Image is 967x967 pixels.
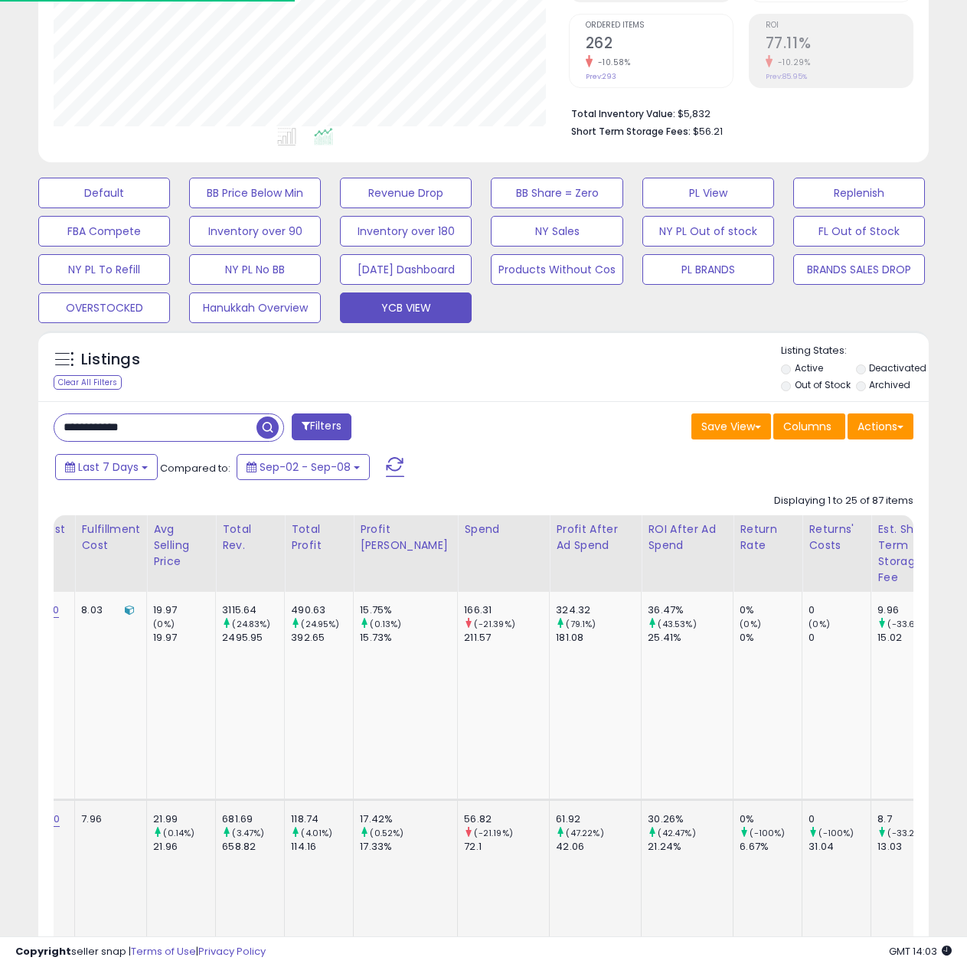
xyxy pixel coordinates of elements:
button: BB Share = Zero [491,178,622,208]
button: Sep-02 - Sep-08 [237,454,370,480]
div: 15.75% [360,603,457,617]
div: Return Rate [740,521,795,554]
div: 72.1 [464,840,549,854]
small: Prev: 85.95% [766,72,807,81]
small: (0%) [740,618,761,630]
button: BB Price Below Min [189,178,321,208]
span: Compared to: [160,461,230,475]
div: 0% [740,603,802,617]
span: Last 7 Days [78,459,139,475]
span: Sep-02 - Sep-08 [260,459,351,475]
div: Total Rev. [222,521,278,554]
button: PL BRANDS [642,254,774,285]
button: NY PL To Refill [38,254,170,285]
div: 31.04 [809,840,871,854]
b: Short Term Storage Fees: [571,125,691,138]
div: ROI After Ad Spend [648,521,727,554]
a: Privacy Policy [198,944,266,959]
small: (3.47%) [232,827,264,839]
div: 61.92 [556,812,641,826]
div: 19.97 [153,631,215,645]
span: $56.21 [693,124,723,139]
button: Save View [691,413,771,439]
h5: Listings [81,349,140,371]
button: FBA Compete [38,216,170,247]
div: 2495.95 [222,631,284,645]
div: 114.16 [291,840,353,854]
button: Filters [292,413,351,440]
div: Avg Selling Price [153,521,209,570]
div: 21.24% [648,840,733,854]
div: 7.96 [81,812,135,826]
button: Last 7 Days [55,454,158,480]
div: 0 [809,603,871,617]
button: YCB VIEW [340,292,472,323]
div: 15.73% [360,631,457,645]
h2: 262 [586,34,733,55]
label: Active [795,361,823,374]
small: (-33.69%) [887,618,931,630]
div: 681.69 [222,812,284,826]
small: (-33.23%) [887,827,930,839]
div: Spend [464,521,543,537]
button: Hanukkah Overview [189,292,321,323]
small: (0.13%) [370,618,401,630]
div: 0% [740,812,802,826]
button: Products Without Cos [491,254,622,285]
div: 13.03 [877,840,939,854]
div: 17.33% [360,840,457,854]
small: (42.47%) [658,827,695,839]
div: 19.97 [153,603,215,617]
div: 21.99 [153,812,215,826]
div: 0% [740,631,802,645]
a: Terms of Use [131,944,196,959]
button: Inventory over 180 [340,216,472,247]
small: (0%) [153,618,175,630]
small: (-100%) [750,827,785,839]
div: 30.26% [648,812,733,826]
div: 0 [809,812,871,826]
small: (-100%) [818,827,854,839]
small: (0.52%) [370,827,403,839]
button: Actions [848,413,913,439]
label: Out of Stock [795,378,851,391]
div: Profit After Ad Spend [556,521,635,554]
div: 0 [809,631,871,645]
div: 17.42% [360,812,457,826]
label: Deactivated [869,361,926,374]
div: 8.7 [877,812,939,826]
div: Cost [38,521,68,537]
div: Fulfillment Cost [81,521,140,554]
button: Default [38,178,170,208]
button: NY PL No BB [189,254,321,285]
button: BRANDS SALES DROP [793,254,925,285]
button: Columns [773,413,845,439]
div: 490.63 [291,603,353,617]
small: (-21.19%) [474,827,512,839]
button: NY Sales [491,216,622,247]
div: 25.41% [648,631,733,645]
div: 36.47% [648,603,733,617]
div: Total Profit [291,521,347,554]
small: (24.83%) [232,618,270,630]
div: 42.06 [556,840,641,854]
div: 56.82 [464,812,549,826]
div: Profit [PERSON_NAME] [360,521,451,554]
small: (0.14%) [163,827,194,839]
div: 15.02 [877,631,939,645]
small: (43.53%) [658,618,696,630]
div: 6.67% [740,840,802,854]
button: Revenue Drop [340,178,472,208]
div: Est. Short Term Storage Fee [877,521,933,586]
small: -10.29% [773,57,811,68]
div: Displaying 1 to 25 of 87 items [774,494,913,508]
small: (47.22%) [566,827,603,839]
span: Ordered Items [586,21,733,30]
div: seller snap | | [15,945,266,959]
div: 658.82 [222,840,284,854]
span: 2025-09-16 14:03 GMT [889,944,952,959]
div: 166.31 [464,603,549,617]
p: Listing States: [781,344,929,358]
b: Total Inventory Value: [571,107,675,120]
div: 118.74 [291,812,353,826]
